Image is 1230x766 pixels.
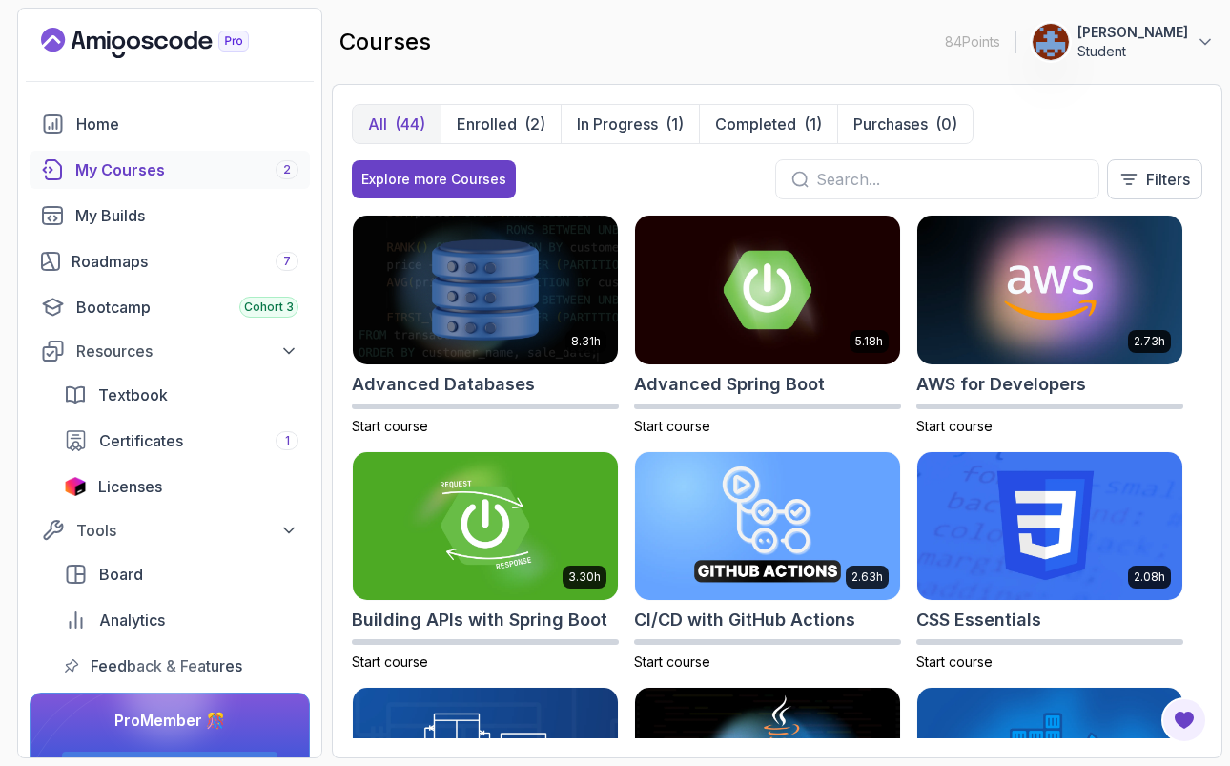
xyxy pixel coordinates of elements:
[568,569,601,585] p: 3.30h
[945,32,1000,52] p: 84 Points
[339,27,431,57] h2: courses
[837,105,973,143] button: Purchases(0)
[635,216,900,364] img: Advanced Spring Boot card
[395,113,425,135] div: (44)
[561,105,699,143] button: In Progress(1)
[41,28,293,58] a: Landing page
[635,452,900,601] img: CI/CD with GitHub Actions card
[244,300,294,315] span: Cohort 3
[1033,24,1069,60] img: user profile image
[1077,23,1188,42] p: [PERSON_NAME]
[1146,168,1190,191] p: Filters
[441,105,561,143] button: Enrolled(2)
[1032,23,1215,61] button: user profile image[PERSON_NAME]Student
[99,609,165,631] span: Analytics
[352,607,607,633] h2: Building APIs with Spring Boot
[91,654,242,677] span: Feedback & Features
[851,569,883,585] p: 2.63h
[30,513,310,548] button: Tools
[1134,334,1165,349] p: 2.73h
[715,113,796,135] p: Completed
[30,288,310,326] a: bootcamp
[666,113,684,135] div: (1)
[1161,697,1207,743] button: Open Feedback Button
[916,371,1086,398] h2: AWS for Developers
[72,250,298,273] div: Roadmaps
[52,647,310,685] a: feedback
[571,334,601,349] p: 8.31h
[283,254,291,269] span: 7
[52,376,310,414] a: textbook
[285,433,290,448] span: 1
[361,170,506,189] div: Explore more Courses
[352,418,428,434] span: Start course
[1134,569,1165,585] p: 2.08h
[99,563,143,586] span: Board
[634,418,710,434] span: Start course
[353,105,441,143] button: All(44)
[75,204,298,227] div: My Builds
[816,168,1083,191] input: Search...
[352,160,516,198] button: Explore more Courses
[916,607,1041,633] h2: CSS Essentials
[352,371,535,398] h2: Advanced Databases
[457,113,517,135] p: Enrolled
[917,452,1182,601] img: CSS Essentials card
[52,555,310,593] a: board
[353,452,618,601] img: Building APIs with Spring Boot card
[634,607,855,633] h2: CI/CD with GitHub Actions
[52,422,310,460] a: certificates
[98,475,162,498] span: Licenses
[524,113,545,135] div: (2)
[30,151,310,189] a: courses
[1107,159,1202,199] button: Filters
[76,519,298,542] div: Tools
[352,653,428,670] span: Start course
[916,418,993,434] span: Start course
[353,216,618,364] img: Advanced Databases card
[699,105,837,143] button: Completed(1)
[577,113,658,135] p: In Progress
[76,340,298,362] div: Resources
[76,296,298,319] div: Bootcamp
[935,113,957,135] div: (0)
[634,371,825,398] h2: Advanced Spring Boot
[30,105,310,143] a: home
[917,216,1182,364] img: AWS for Developers card
[804,113,822,135] div: (1)
[98,383,168,406] span: Textbook
[75,158,298,181] div: My Courses
[634,653,710,670] span: Start course
[30,197,310,235] a: builds
[283,162,291,177] span: 2
[853,113,928,135] p: Purchases
[1077,42,1188,61] p: Student
[916,653,993,670] span: Start course
[52,601,310,639] a: analytics
[99,429,183,452] span: Certificates
[76,113,298,135] div: Home
[855,334,883,349] p: 5.18h
[30,334,310,368] button: Resources
[368,113,387,135] p: All
[30,242,310,280] a: roadmaps
[52,467,310,506] a: licenses
[64,477,87,496] img: jetbrains icon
